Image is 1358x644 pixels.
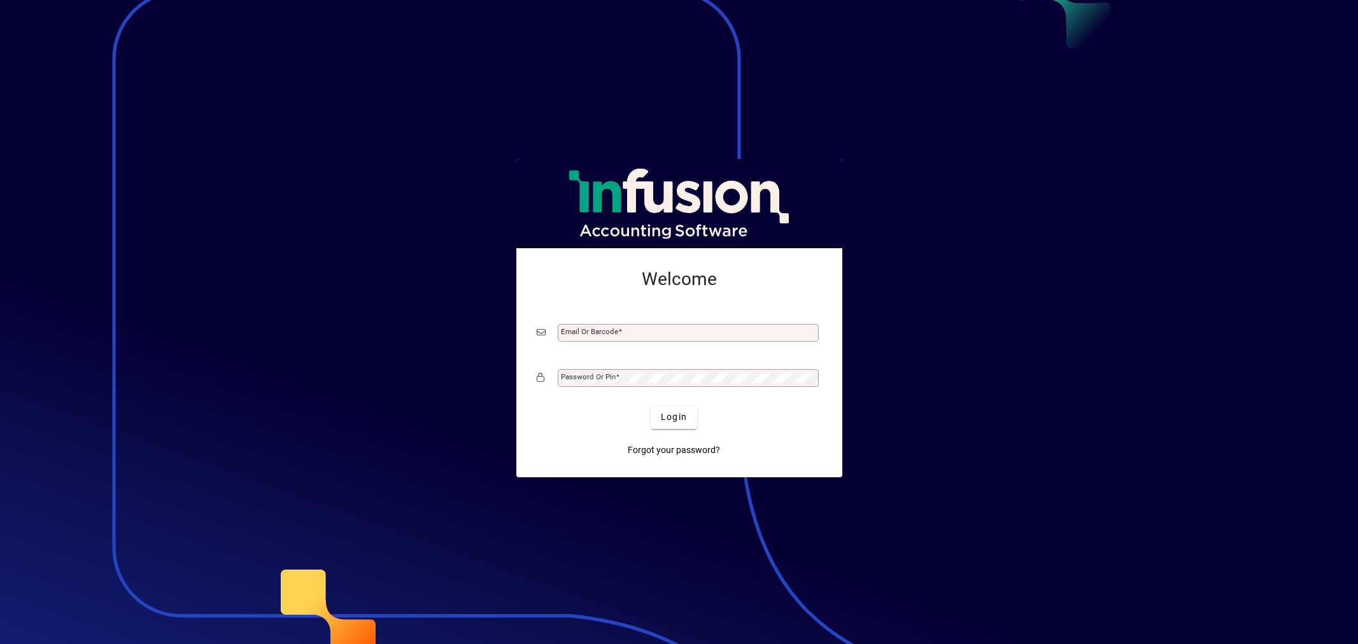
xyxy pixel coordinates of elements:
[537,269,822,290] h2: Welcome
[651,406,697,429] button: Login
[628,444,720,457] span: Forgot your password?
[561,372,616,381] mat-label: Password or Pin
[561,327,618,336] mat-label: Email or Barcode
[661,410,687,424] span: Login
[623,439,725,462] a: Forgot your password?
